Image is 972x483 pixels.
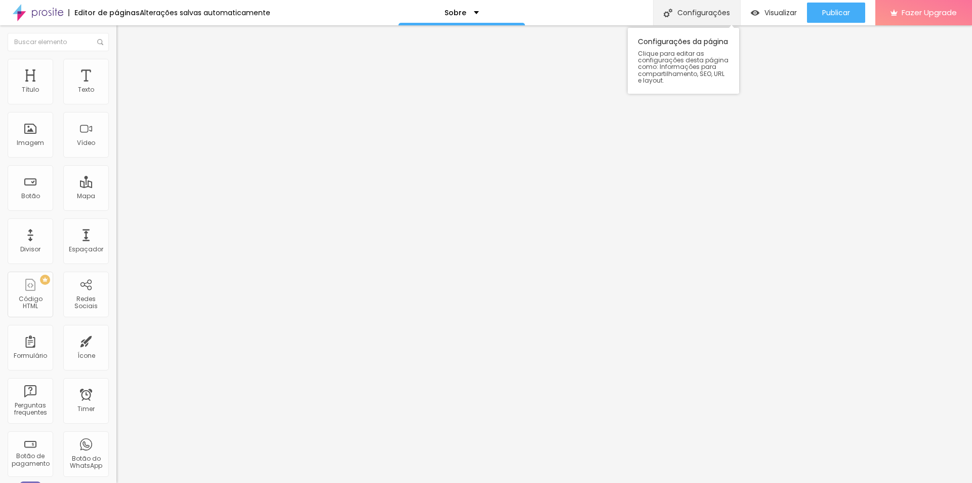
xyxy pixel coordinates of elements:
div: Formulário [14,352,47,359]
span: Fazer Upgrade [902,8,957,17]
iframe: Editor [116,25,972,483]
div: Divisor [20,246,40,253]
span: Visualizar [764,9,797,17]
img: view-1.svg [751,9,759,17]
div: Editor de páginas [68,9,140,16]
img: Icone [664,9,672,17]
div: Timer [77,405,95,413]
img: Icone [97,39,103,45]
div: Texto [78,86,94,93]
p: Sobre [444,9,466,16]
div: Mapa [77,193,95,200]
input: Buscar elemento [8,33,109,51]
div: Botão de pagamento [10,453,50,467]
div: Espaçador [69,246,103,253]
span: Publicar [822,9,850,17]
div: Botão [21,193,40,200]
div: Botão do WhatsApp [66,455,106,470]
span: Clique para editar as configurações desta página como: Informações para compartilhamento, SEO, UR... [638,50,729,84]
div: Configurações da página [628,28,739,94]
button: Visualizar [741,3,807,23]
div: Código HTML [10,295,50,310]
div: Título [22,86,39,93]
div: Imagem [17,139,44,146]
div: Redes Sociais [66,295,106,310]
div: Alterações salvas automaticamente [140,9,270,16]
div: Perguntas frequentes [10,402,50,417]
button: Publicar [807,3,865,23]
div: Vídeo [77,139,95,146]
div: Ícone [77,352,95,359]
